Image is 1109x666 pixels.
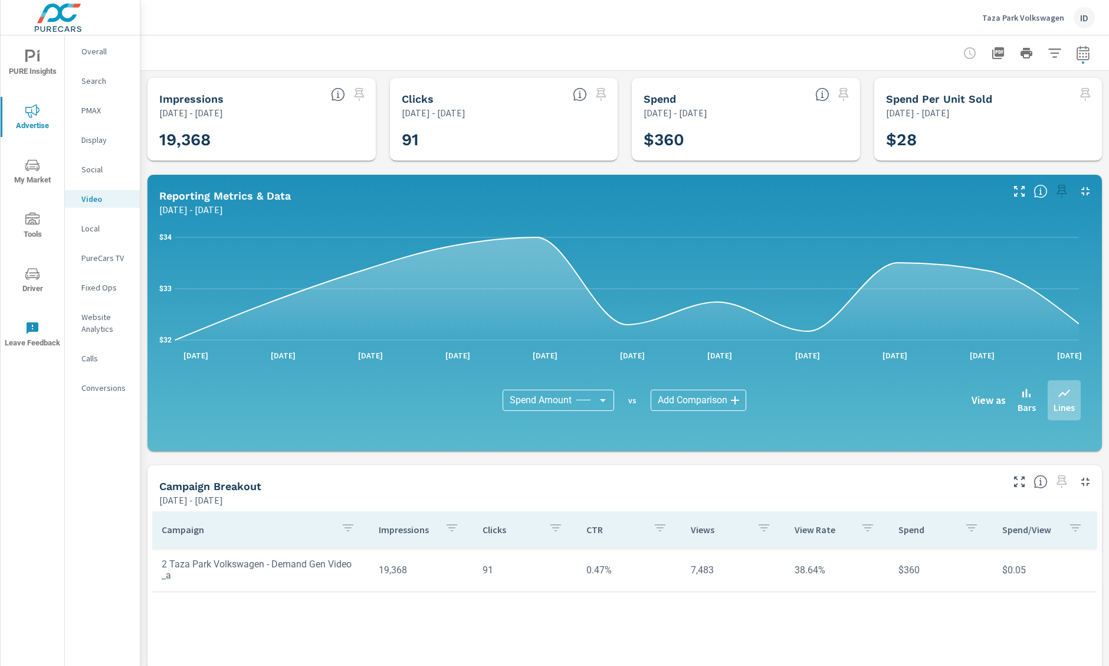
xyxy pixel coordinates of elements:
span: Leave Feedback [4,321,61,350]
p: [DATE] [524,350,566,361]
h3: $28 [886,130,1091,150]
span: Tools [4,213,61,241]
p: [DATE] [350,350,391,361]
span: Add Comparison [658,394,727,406]
h5: Reporting Metrics & Data [159,190,291,202]
td: 2 Taza Park Volkswagen - Demand Gen Video _a [152,549,369,590]
button: Make Fullscreen [1010,182,1029,201]
p: Taza Park Volkswagen [982,12,1064,23]
td: 91 [473,555,577,585]
div: nav menu [1,35,64,361]
p: [DATE] - [DATE] [886,106,950,120]
h6: View as [972,394,1006,406]
p: Fixed Ops [81,282,130,293]
td: 0.47% [577,555,681,585]
p: [DATE] [175,350,216,361]
text: $32 [159,336,172,344]
p: [DATE] - [DATE] [159,106,223,120]
p: Website Analytics [81,311,130,335]
p: Calls [81,352,130,364]
span: The amount of money spent on advertising during the period. [815,87,829,102]
p: [DATE] - [DATE] [159,203,223,217]
div: Search [65,72,140,90]
span: Select a preset date range to save this widget [1076,85,1095,104]
td: 19,368 [369,555,473,585]
p: Conversions [81,382,130,394]
span: Driver [4,267,61,296]
h5: Clicks [402,93,434,105]
div: Website Analytics [65,308,140,338]
span: The number of times an ad was clicked by a consumer. [573,87,587,102]
p: CTR [586,524,643,536]
p: Clicks [483,524,539,536]
td: 38.64% [785,555,889,585]
div: Conversions [65,379,140,397]
span: My Market [4,158,61,187]
p: View Rate [795,524,851,536]
p: Bars [1018,400,1036,414]
div: ID [1074,7,1095,28]
button: Minimize Widget [1076,182,1095,201]
p: Video [81,193,130,205]
button: Apply Filters [1043,41,1067,65]
text: $34 [159,233,172,241]
p: [DATE] [1049,350,1090,361]
p: Campaign [162,524,332,536]
span: Select a preset date range to save this widget [350,85,369,104]
p: [DATE] - [DATE] [402,106,465,120]
span: Advertise [4,104,61,133]
span: Select a preset date range to save this widget [834,85,853,104]
p: [DATE] - [DATE] [644,106,707,120]
p: [DATE] [874,350,916,361]
h3: 19,368 [159,130,364,150]
button: Print Report [1015,41,1038,65]
p: [DATE] - [DATE] [159,493,223,507]
button: Select Date Range [1071,41,1095,65]
div: Add Comparison [651,390,746,411]
span: Select a preset date range to save this widget [1052,182,1071,201]
p: Search [81,75,130,87]
div: Spend Amount [503,390,614,411]
h5: Spend Per Unit Sold [886,93,992,105]
h3: $360 [644,130,848,150]
td: $0.05 [993,555,1097,585]
p: [DATE] [437,350,478,361]
div: PMAX [65,102,140,119]
p: Impressions [379,524,435,536]
button: Minimize Widget [1076,472,1095,491]
div: Overall [65,43,140,60]
p: [DATE] [787,350,828,361]
div: Social [65,161,140,178]
span: Understand Video data over time and see how metrics compare to each other. [1033,184,1048,198]
p: Local [81,223,130,234]
p: [DATE] [612,350,653,361]
p: Display [81,134,130,146]
span: Select a preset date range to save this widget [592,85,611,104]
button: Make Fullscreen [1010,472,1029,491]
p: PureCars TV [81,252,130,264]
text: $33 [159,285,172,293]
td: 7,483 [681,555,785,585]
span: PURE Insights [4,50,61,79]
p: [DATE] [962,350,1003,361]
span: The number of times an ad was shown on your behalf. [331,87,345,102]
div: Calls [65,350,140,367]
h5: Impressions [159,93,224,105]
h3: 91 [402,130,606,150]
span: Select a preset date range to save this widget [1052,472,1071,491]
button: "Export Report to PDF" [986,41,1010,65]
p: Spend/View [1002,524,1059,536]
p: PMAX [81,105,130,116]
h5: Campaign Breakout [159,480,261,492]
p: [DATE] [263,350,304,361]
p: Lines [1054,400,1075,414]
p: vs [614,395,651,406]
span: This is a summary of Video performance results by campaign. Each column can be sorted. [1033,475,1048,489]
p: Views [691,524,747,536]
h5: Spend [644,93,676,105]
div: Local [65,220,140,237]
p: [DATE] [699,350,740,361]
span: Spend Amount [510,394,572,406]
p: Overall [81,45,130,57]
div: Display [65,131,140,149]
